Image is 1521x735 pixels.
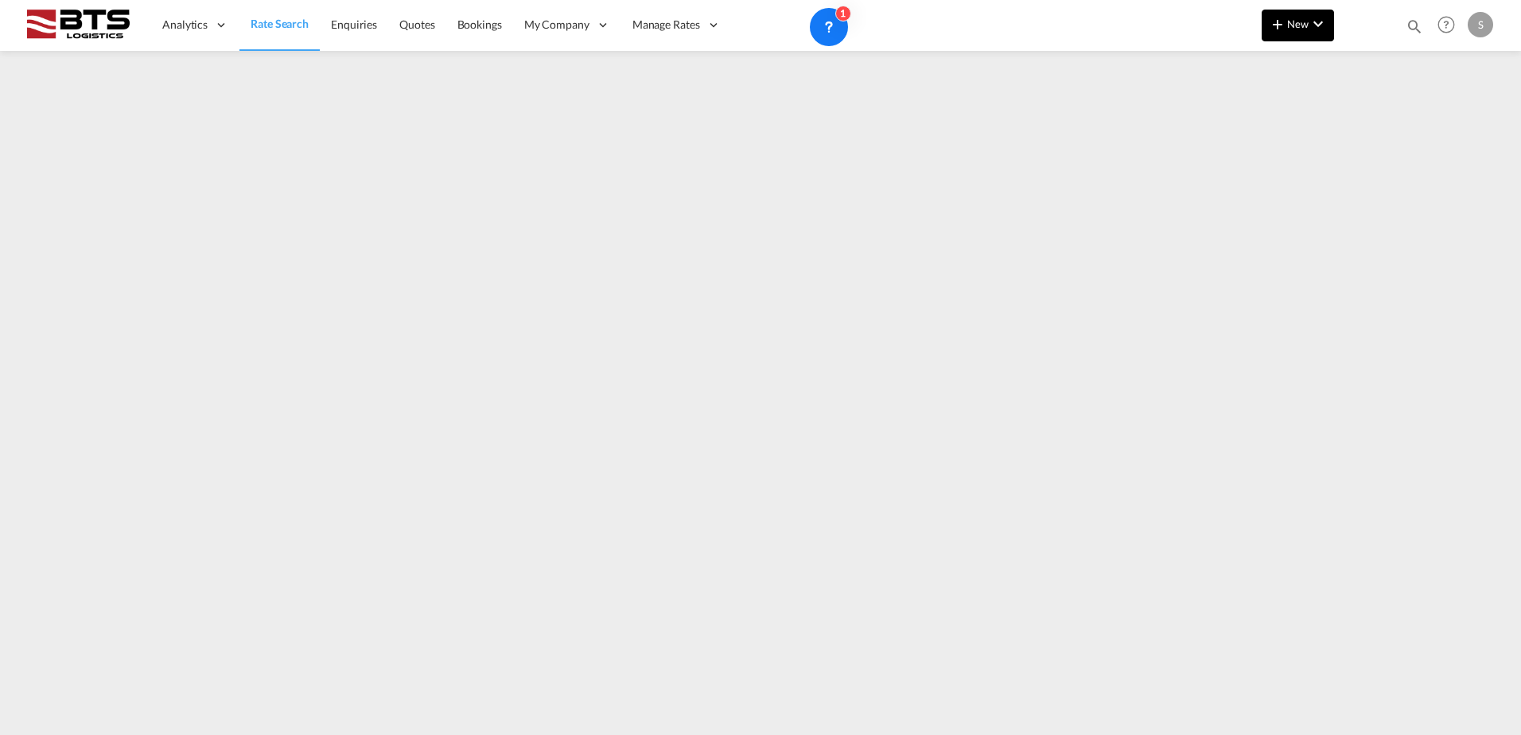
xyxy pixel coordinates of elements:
span: My Company [524,17,589,33]
div: Help [1433,11,1468,40]
span: Help [1433,11,1460,38]
img: cdcc71d0be7811ed9adfbf939d2aa0e8.png [24,7,131,43]
md-icon: icon-magnify [1406,17,1423,35]
span: New [1268,17,1328,30]
div: S [1468,12,1493,37]
span: Analytics [162,17,208,33]
span: Enquiries [331,17,377,31]
span: Manage Rates [632,17,700,33]
span: Bookings [457,17,502,31]
div: icon-magnify [1406,17,1423,41]
md-icon: icon-chevron-down [1309,14,1328,33]
span: Rate Search [251,17,309,30]
md-icon: icon-plus 400-fg [1268,14,1287,33]
button: icon-plus 400-fgNewicon-chevron-down [1262,10,1334,41]
span: Quotes [399,17,434,31]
